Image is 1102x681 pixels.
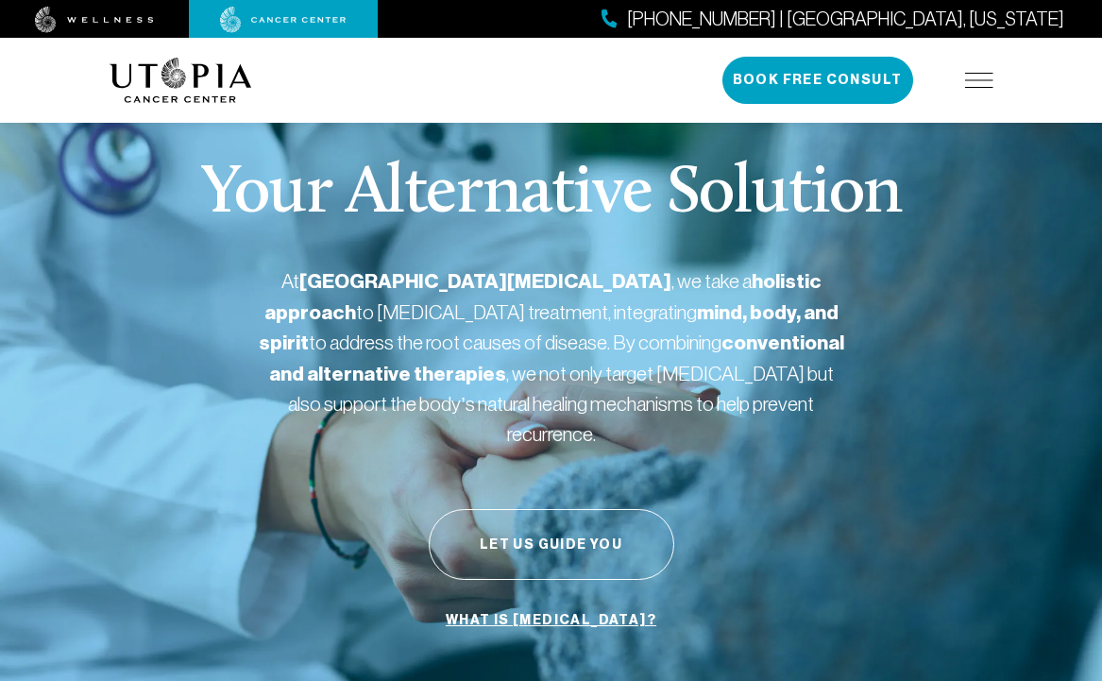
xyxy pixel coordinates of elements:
img: cancer center [220,7,347,33]
button: Book Free Consult [722,57,913,104]
span: [PHONE_NUMBER] | [GEOGRAPHIC_DATA], [US_STATE] [627,6,1064,33]
strong: [GEOGRAPHIC_DATA][MEDICAL_DATA] [299,269,671,294]
button: Let Us Guide You [429,509,674,580]
a: [PHONE_NUMBER] | [GEOGRAPHIC_DATA], [US_STATE] [602,6,1064,33]
strong: holistic approach [264,269,822,325]
img: icon-hamburger [965,73,993,88]
img: wellness [35,7,154,33]
p: At , we take a to [MEDICAL_DATA] treatment, integrating to address the root causes of disease. By... [259,266,844,449]
strong: conventional and alternative therapies [269,331,844,386]
a: What is [MEDICAL_DATA]? [441,603,661,638]
p: Your Alternative Solution [200,161,902,229]
img: logo [110,58,252,103]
